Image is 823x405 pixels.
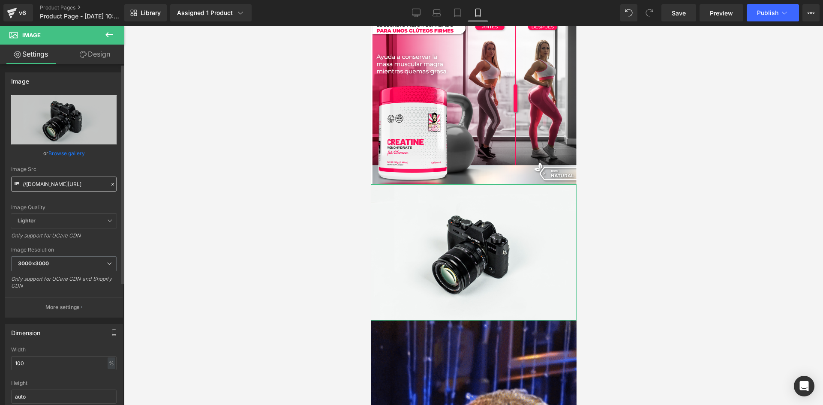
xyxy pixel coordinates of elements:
button: Redo [641,4,658,21]
a: Desktop [406,4,427,21]
a: Tablet [447,4,468,21]
button: Publish [747,4,799,21]
a: Mobile [468,4,488,21]
div: Image Src [11,166,117,172]
div: Only support for UCare CDN [11,232,117,245]
div: Height [11,380,117,386]
a: New Library [124,4,167,21]
div: Image Quality [11,204,117,210]
button: Undo [620,4,637,21]
a: Design [64,45,126,64]
div: or [11,149,117,158]
p: More settings [45,303,80,311]
span: Product Page - [DATE] 10:40:21 [40,13,122,20]
div: v6 [17,7,28,18]
a: Preview [700,4,743,21]
b: 3000x3000 [18,260,49,267]
div: Image Resolution [11,247,117,253]
b: Lighter [18,217,36,224]
a: Laptop [427,4,447,21]
span: Preview [710,9,733,18]
div: Only support for UCare CDN and Shopify CDN [11,276,117,295]
div: Open Intercom Messenger [794,376,814,396]
a: Browse gallery [48,146,85,161]
div: Dimension [11,324,41,336]
input: auto [11,356,117,370]
div: Width [11,347,117,353]
div: Image [11,73,29,85]
span: Publish [757,9,778,16]
div: Assigned 1 Product [177,9,245,17]
a: v6 [3,4,33,21]
input: auto [11,390,117,404]
button: More settings [5,297,123,317]
button: More [802,4,820,21]
a: Product Pages [40,4,138,11]
span: Image [22,32,41,39]
span: Save [672,9,686,18]
div: % [108,357,115,369]
span: Library [141,9,161,17]
input: Link [11,177,117,192]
